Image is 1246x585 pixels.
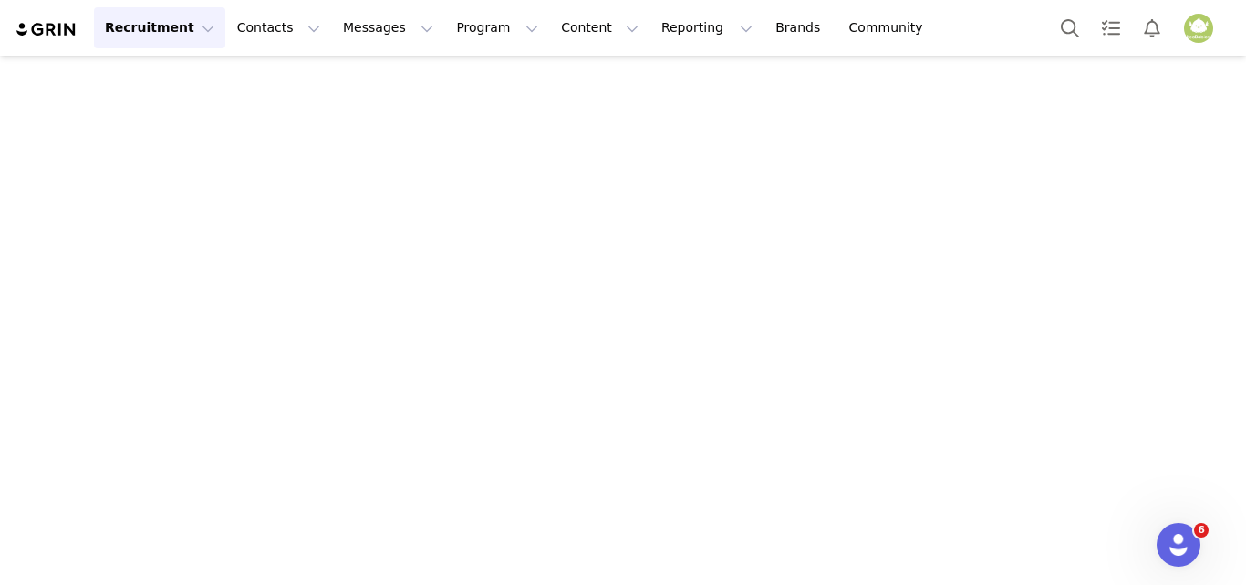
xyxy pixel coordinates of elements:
[764,7,836,48] a: Brands
[838,7,942,48] a: Community
[1194,523,1209,538] span: 6
[1091,7,1131,48] a: Tasks
[650,7,763,48] button: Reporting
[332,7,444,48] button: Messages
[1184,14,1213,43] img: 71db4a9b-c422-4b77-bb00-02d042611fdb.png
[15,21,78,38] img: grin logo
[445,7,549,48] button: Program
[1050,7,1090,48] button: Search
[550,7,649,48] button: Content
[1157,523,1200,567] iframe: Intercom live chat
[94,7,225,48] button: Recruitment
[1173,14,1231,43] button: Profile
[1132,7,1172,48] button: Notifications
[226,7,331,48] button: Contacts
